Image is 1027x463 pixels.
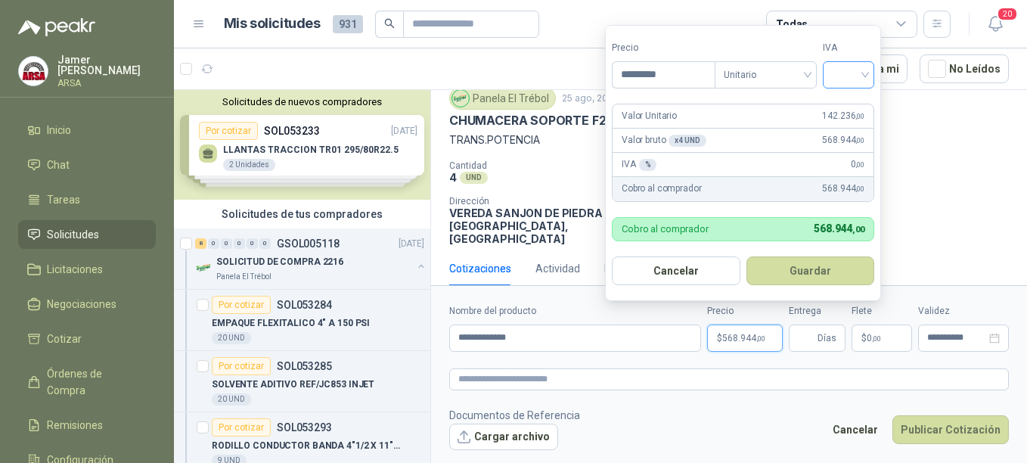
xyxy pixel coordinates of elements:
div: 20 UND [212,332,251,344]
span: Inicio [47,122,71,138]
label: Nombre del producto [449,304,701,319]
span: 568.944 [814,222,864,235]
button: Cargar archivo [449,424,558,451]
p: SOL053293 [277,422,332,433]
h1: Mis solicitudes [224,13,321,35]
span: 568.944 [822,182,864,196]
label: IVA [823,41,874,55]
p: 25 ago, 2025 [562,92,619,106]
img: Company Logo [19,57,48,85]
div: Por cotizar [212,418,271,437]
p: ARSA [57,79,156,88]
div: Por cotizar [212,296,271,314]
div: 20 UND [212,393,251,406]
p: Dirección [449,196,613,207]
button: Publicar Cotización [892,415,1009,444]
span: ,00 [855,112,864,120]
a: Negociaciones [18,290,156,319]
a: Órdenes de Compra [18,359,156,405]
button: No Leídos [920,54,1009,83]
p: Valor Unitario [622,109,677,123]
p: VEREDA SANJON DE PIEDRA [GEOGRAPHIC_DATA] , [GEOGRAPHIC_DATA] [449,207,613,245]
div: 0 [221,238,232,249]
span: Cotizar [47,331,82,347]
a: Cotizar [18,325,156,353]
a: Inicio [18,116,156,144]
span: Chat [47,157,70,173]
span: ,00 [872,334,881,343]
div: 8 [195,238,206,249]
span: ,00 [855,160,864,169]
p: [DATE] [399,237,424,251]
span: Negociaciones [47,296,116,312]
p: GSOL005118 [277,238,340,249]
span: 568.944 [722,334,765,343]
button: 20 [982,11,1009,38]
div: x 4 UND [669,135,706,147]
p: RODILLO CONDUCTOR BANDA 4"1/2 X 11" IMPA [212,439,400,453]
span: 142.236 [822,109,864,123]
span: Días [818,325,836,351]
a: Solicitudes [18,220,156,249]
p: SOL053284 [277,300,332,310]
p: $568.944,00 [707,325,783,352]
p: Panela El Trébol [216,271,271,283]
div: Todas [776,16,808,33]
p: Cobro al comprador [622,182,701,196]
span: Órdenes de Compra [47,365,141,399]
span: Remisiones [47,417,103,433]
img: Company Logo [452,90,469,107]
p: EMPAQUE FLEXITALICO 4" A 150 PSI [212,316,370,331]
button: Solicitudes de nuevos compradores [180,96,424,107]
a: Remisiones [18,411,156,440]
span: ,00 [756,334,765,343]
p: Cobro al comprador [622,224,709,234]
label: Validez [918,304,1009,319]
span: Tareas [47,191,80,208]
p: IVA [622,157,656,172]
a: Tareas [18,185,156,214]
span: $ [861,334,867,343]
p: Valor bruto [622,133,706,148]
p: SOLVENTE ADITIVO REF/JC853 INJET [212,378,374,392]
img: Company Logo [195,259,213,277]
span: ,00 [852,225,864,235]
label: Flete [852,304,912,319]
span: 20 [997,7,1018,21]
label: Entrega [789,304,845,319]
div: UND [460,172,488,184]
a: Por cotizarSOL053285SOLVENTE ADITIVO REF/JC853 INJET20 UND [174,351,430,412]
span: 568.944 [822,133,864,148]
span: 0 [851,157,864,172]
div: 0 [234,238,245,249]
a: Licitaciones [18,255,156,284]
span: Licitaciones [47,261,103,278]
p: $ 0,00 [852,325,912,352]
p: SOL053285 [277,361,332,371]
span: Solicitudes [47,226,99,243]
span: 0 [867,334,881,343]
div: Mensajes [604,260,650,277]
img: Logo peakr [18,18,95,36]
button: Cancelar [612,256,740,285]
div: 0 [247,238,258,249]
span: search [384,18,395,29]
span: 931 [333,15,363,33]
button: Cancelar [824,415,886,444]
div: Solicitudes de nuevos compradoresPor cotizarSOL053233[DATE] LLANTAS TRACCION TR01 295/80R22.52 Un... [174,90,430,200]
button: Guardar [746,256,875,285]
div: Panela El Trébol [449,87,556,110]
span: ,00 [855,185,864,193]
div: Actividad [535,260,580,277]
p: CHUMACERA SOPORTE F211-UC211 [449,113,653,129]
a: Por cotizarSOL053284EMPAQUE FLEXITALICO 4" A 150 PSI20 UND [174,290,430,351]
div: Por cotizar [212,357,271,375]
p: Cantidad [449,160,645,171]
p: Documentos de Referencia [449,407,580,424]
p: 4 [449,171,457,184]
div: Cotizaciones [449,260,511,277]
div: 0 [208,238,219,249]
span: Unitario [724,64,808,86]
span: ,00 [855,136,864,144]
label: Precio [612,41,715,55]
